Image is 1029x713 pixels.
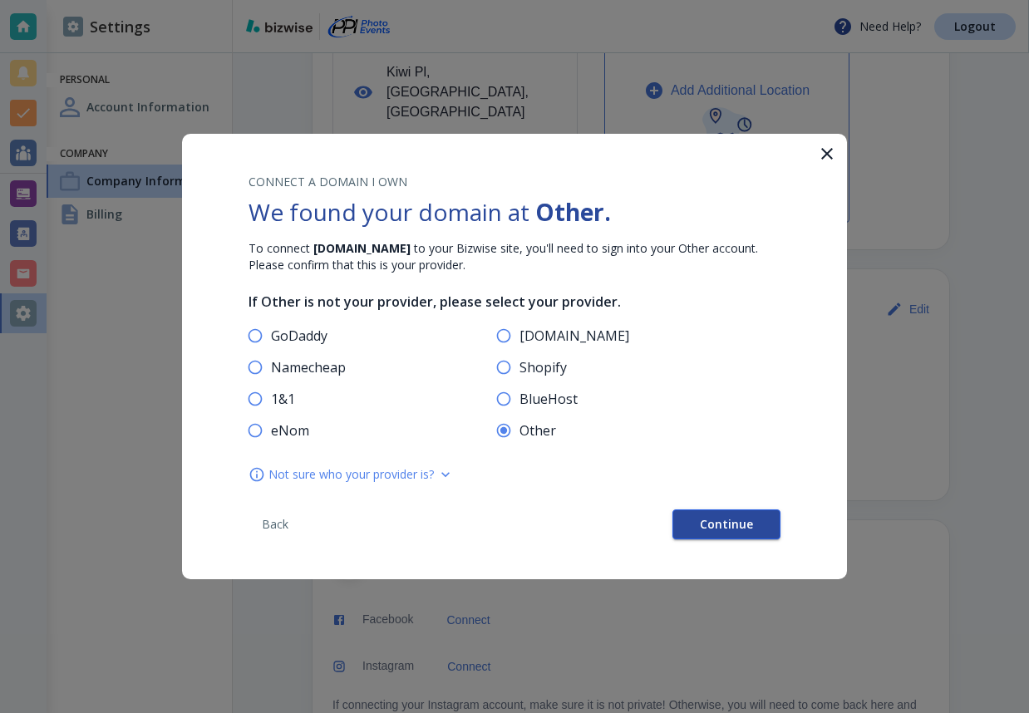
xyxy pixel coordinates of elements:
[249,293,780,310] h6: If Other is not your provider, please select your provider.
[249,466,780,483] div: Not sure who your provider is?
[249,174,407,189] span: CONNECT A DOMAIN I OWN
[271,327,327,344] span: GoDaddy
[255,519,295,530] span: Back
[249,240,758,273] span: To connect to your Bizwise site, you'll need to sign into your Other account. Please confirm that...
[271,359,346,376] span: Namecheap
[519,327,629,344] span: [DOMAIN_NAME]
[271,391,295,407] span: 1&1
[313,240,411,256] strong: [DOMAIN_NAME]
[519,359,567,376] span: Shopify
[672,509,780,539] button: Continue
[268,466,434,483] span: Not sure who your provider is?
[249,514,302,535] button: Back
[519,391,578,407] span: BlueHost
[519,422,556,439] span: Other
[700,519,753,530] span: Continue
[271,422,309,439] span: eNom
[535,196,611,228] strong: Other .
[249,197,780,227] h1: We found your domain at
